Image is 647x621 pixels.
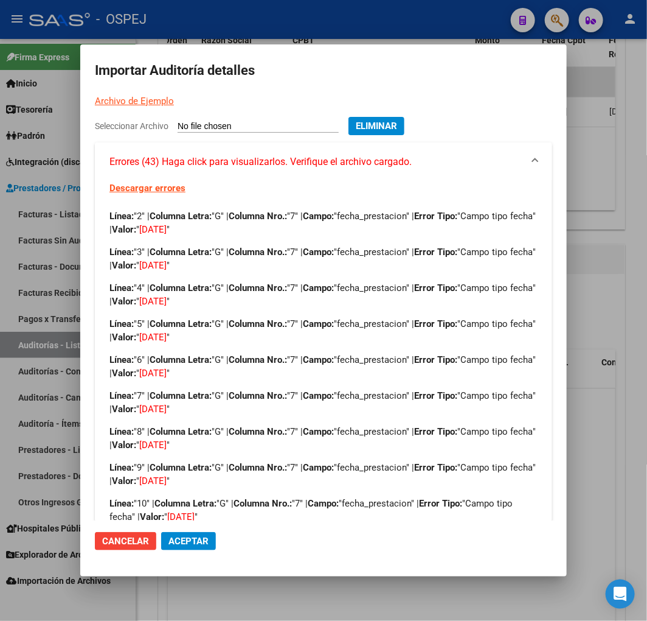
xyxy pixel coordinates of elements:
strong: Columna Nro.: [229,426,287,437]
strong: Columna Letra: [154,498,216,509]
strong: Valor: [140,511,164,522]
strong: Columna Letra: [150,282,212,293]
strong: Línea: [109,390,134,401]
strong: Campo: [303,247,334,258]
p: "6" | "G" | "7" | "fecha_prestacion" | "Campo tipo fecha" | " " [109,353,538,380]
span: Cancelar [102,536,149,547]
strong: Valor: [112,260,136,271]
strong: Línea: [109,498,134,509]
span: [DATE] [139,332,167,343]
a: Archivo de Ejemplo [95,96,174,107]
span: [DATE] [139,368,167,379]
strong: Error Tipo: [414,318,457,329]
strong: Error Tipo: [419,498,462,509]
span: [DATE] [139,404,167,415]
strong: Campo: [303,282,334,293]
strong: Campo: [303,426,334,437]
button: Aceptar [161,532,216,550]
strong: Columna Nro.: [229,462,287,473]
strong: Columna Letra: [150,354,212,365]
p: "4" | "G" | "7" | "fecha_prestacion" | "Campo tipo fecha" | " " [109,281,538,308]
strong: Campo: [303,318,334,329]
strong: Valor: [112,224,136,235]
strong: Columna Nro.: [234,498,292,509]
strong: Valor: [112,332,136,343]
strong: Columna Nro.: [229,390,287,401]
strong: Campo: [303,211,334,222]
strong: Valor: [112,368,136,379]
strong: Campo: [308,498,339,509]
button: Eliminar [348,117,404,135]
span: Aceptar [168,536,209,547]
strong: Columna Letra: [150,426,212,437]
strong: Campo: [303,354,334,365]
p: "8" | "G" | "7" | "fecha_prestacion" | "Campo tipo fecha" | " " [109,425,538,452]
strong: Valor: [112,296,136,307]
span: [DATE] [139,440,167,451]
strong: Valor: [112,475,136,486]
strong: Línea: [109,282,134,293]
mat-expansion-panel-header: Errores (43) Haga click para visualizarlos. Verifique el archivo cargado. [95,142,552,181]
span: [DATE] [139,260,167,271]
span: [DATE] [139,475,167,486]
p: "5" | "G" | "7" | "fecha_prestacion" | "Campo tipo fecha" | " " [109,317,538,344]
strong: Línea: [109,462,134,473]
strong: Error Tipo: [414,247,457,258]
strong: Error Tipo: [414,426,457,437]
span: Seleccionar Archivo [95,121,168,131]
strong: Columna Letra: [150,462,212,473]
strong: Error Tipo: [414,462,457,473]
strong: Línea: [109,247,134,258]
strong: Error Tipo: [414,282,457,293]
p: "10" | "G" | "7" | "fecha_prestacion" | "Campo tipo fecha" | " " [109,497,538,524]
p: "2" | "G" | "7" | "fecha_prestacion" | "Campo tipo fecha" | " " [109,209,538,236]
div: Open Intercom Messenger [606,580,635,609]
strong: Línea: [109,354,134,365]
h2: Importar Auditoría detalles [95,59,552,82]
strong: Línea: [109,318,134,329]
strong: Columna Nro.: [229,354,287,365]
span: [DATE] [167,511,195,522]
strong: Valor: [112,440,136,451]
strong: Columna Nro.: [229,318,287,329]
strong: Columna Nro.: [229,247,287,258]
strong: Línea: [109,426,134,437]
p: "3" | "G" | "7" | "fecha_prestacion" | "Campo tipo fecha" | " " [109,245,538,272]
strong: Columna Letra: [150,318,212,329]
strong: Columna Nro.: [229,282,287,293]
a: Descargar errores [109,183,185,194]
strong: Error Tipo: [414,211,457,222]
button: Cancelar [95,532,156,550]
strong: Error Tipo: [414,390,457,401]
strong: Columna Nro.: [229,211,287,222]
span: [DATE] [139,296,167,307]
span: [DATE] [139,224,167,235]
strong: Error Tipo: [414,354,457,365]
span: Errores (43) Haga click para visualizarlos. Verifique el archivo cargado. [109,155,412,169]
strong: Columna Letra: [150,390,212,401]
strong: Columna Letra: [150,247,212,258]
strong: Campo: [303,390,334,401]
p: "7" | "G" | "7" | "fecha_prestacion" | "Campo tipo fecha" | " " [109,389,538,416]
span: Eliminar [356,121,397,132]
strong: Columna Letra: [150,211,212,222]
strong: Campo: [303,462,334,473]
p: "9" | "G" | "7" | "fecha_prestacion" | "Campo tipo fecha" | " " [109,461,538,488]
strong: Línea: [109,211,134,222]
strong: Valor: [112,404,136,415]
